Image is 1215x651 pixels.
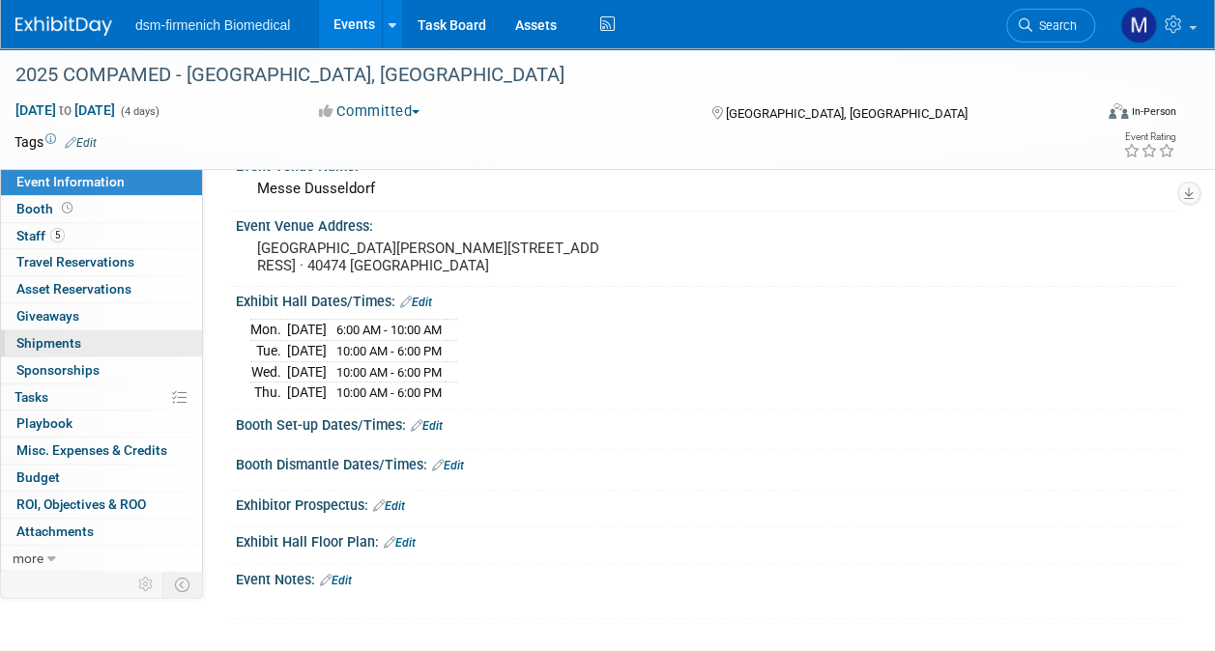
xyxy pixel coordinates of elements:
[16,415,72,431] span: Playbook
[336,385,442,400] span: 10:00 AM - 6:00 PM
[320,574,352,587] a: Edit
[1032,18,1077,33] span: Search
[16,254,134,269] span: Travel Reservations
[384,536,416,550] a: Edit
[312,101,427,122] button: Committed
[1,223,202,249] a: Staff5
[1109,103,1128,119] img: Format-Inperson.png
[1,465,202,491] a: Budget
[16,228,65,243] span: Staff
[250,320,287,341] td: Mon.
[119,105,159,118] span: (4 days)
[1,410,202,437] a: Playbook
[336,344,442,358] span: 10:00 AM - 6:00 PM
[1,276,202,302] a: Asset Reservations
[1,196,202,222] a: Booth
[16,442,167,458] span: Misc. Expenses & Credits
[250,174,1162,204] div: Messe Dusseldorf
[16,524,94,539] span: Attachments
[287,361,327,382] td: [DATE]
[336,323,442,337] span: 6:00 AM - 10:00 AM
[16,362,100,378] span: Sponsorships
[726,106,968,121] span: [GEOGRAPHIC_DATA], [GEOGRAPHIC_DATA]
[16,201,76,216] span: Booth
[1,546,202,572] a: more
[1,357,202,383] a: Sponsorships
[16,174,125,189] span: Event Information
[411,419,443,433] a: Edit
[50,228,65,242] span: 5
[1,303,202,329] a: Giveaways
[1123,132,1175,142] div: Event Rating
[1120,7,1157,43] img: Melanie Davison
[1,438,202,464] a: Misc. Expenses & Credits
[236,565,1176,590] div: Event Notes:
[14,132,97,152] td: Tags
[13,551,43,566] span: more
[287,320,327,341] td: [DATE]
[16,469,60,485] span: Budget
[250,382,287,403] td: Thu.
[1,384,202,410] a: Tasks
[287,382,327,403] td: [DATE]
[236,527,1176,552] div: Exhibit Hall Floor Plan:
[14,389,48,405] span: Tasks
[1131,104,1176,119] div: In-Person
[287,341,327,362] td: [DATE]
[16,496,146,512] span: ROI, Objectives & ROO
[16,281,131,297] span: Asset Reservations
[65,136,97,150] a: Edit
[336,365,442,380] span: 10:00 AM - 6:00 PM
[432,459,464,472] a: Edit
[236,410,1176,436] div: Booth Set-up Dates/Times:
[1,249,202,275] a: Travel Reservations
[1006,9,1095,42] a: Search
[16,308,79,324] span: Giveaways
[9,58,1077,93] div: 2025 COMPAMED - [GEOGRAPHIC_DATA], [GEOGRAPHIC_DATA]
[1,492,202,518] a: ROI, Objectives & ROO
[257,240,606,274] pre: [GEOGRAPHIC_DATA][PERSON_NAME][STREET_ADDRESS] · 40474 [GEOGRAPHIC_DATA]
[250,361,287,382] td: Wed.
[135,17,290,33] span: dsm-firmenich Biomedical
[236,287,1176,312] div: Exhibit Hall Dates/Times:
[14,101,116,119] span: [DATE] [DATE]
[130,572,163,597] td: Personalize Event Tab Strip
[56,102,74,118] span: to
[236,450,1176,475] div: Booth Dismantle Dates/Times:
[250,341,287,362] td: Tue.
[15,16,112,36] img: ExhibitDay
[1007,100,1176,129] div: Event Format
[236,212,1176,236] div: Event Venue Address:
[1,519,202,545] a: Attachments
[236,491,1176,516] div: Exhibitor Prospectus:
[16,335,81,351] span: Shipments
[1,169,202,195] a: Event Information
[373,499,405,513] a: Edit
[400,296,432,309] a: Edit
[58,201,76,215] span: Booth not reserved yet
[1,330,202,356] a: Shipments
[163,572,203,597] td: Toggle Event Tabs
